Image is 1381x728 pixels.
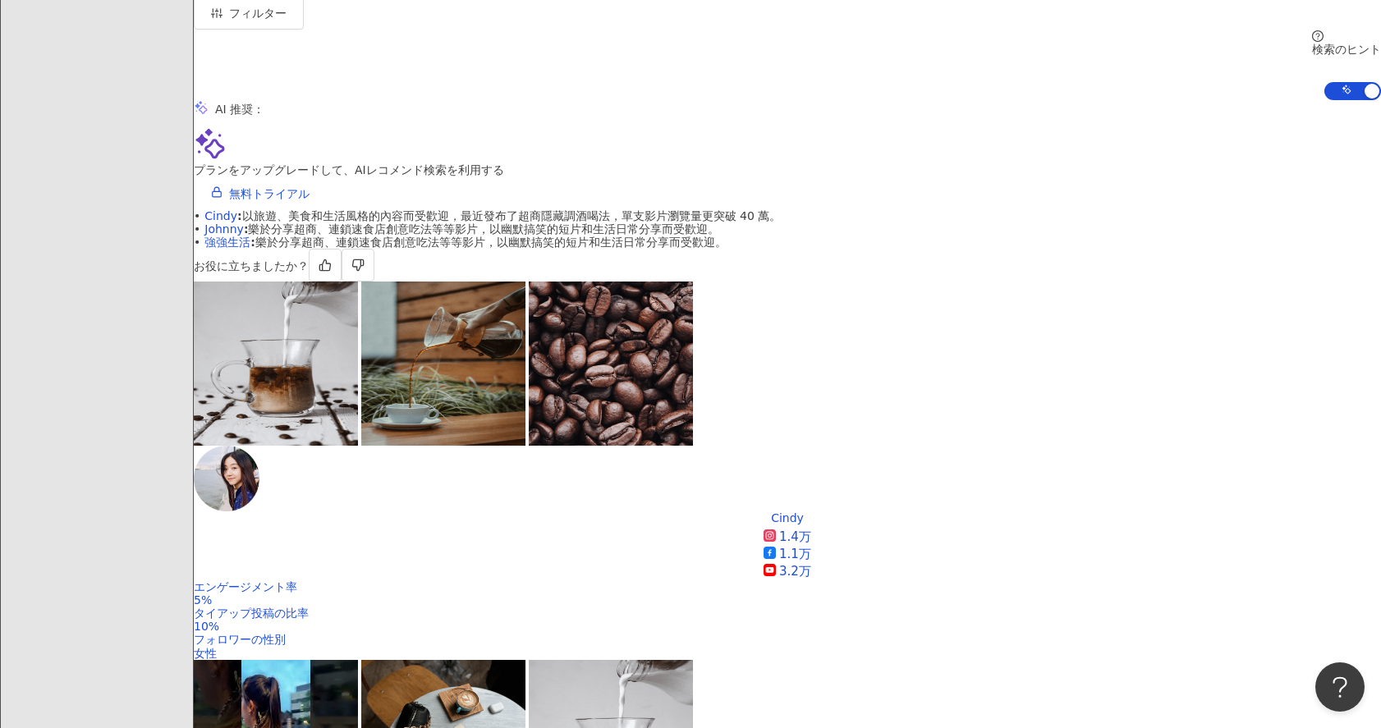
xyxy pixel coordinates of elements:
[779,546,811,563] div: 1.1万
[194,620,1381,633] div: 10%
[361,282,525,446] img: post-image
[229,187,310,200] span: 無料トライアル
[194,176,327,209] a: 無料トライアル
[194,249,1381,282] div: お役に立ちましたか？
[1315,662,1365,712] iframe: Help Scout Beacon - Open
[204,209,781,222] span: 以旅遊、美食和生活風格的內容而受歡迎，最近發布了超商隱藏調酒喝法，單支影片瀏覽量更突破 40 萬。
[529,282,693,446] img: post-image
[194,236,1381,249] div: •
[204,209,237,222] a: Cindy
[194,209,1381,222] div: •
[771,511,804,524] div: Cindy
[229,7,287,20] span: フィルター
[204,236,727,249] span: 樂於分享超商、連鎖速食店創意吃法等等影片，以幽默搞笑的短片和生活日常分享而受歡迎。
[194,580,1381,593] div: エンゲージメント率
[194,511,1381,660] a: Cindy1.4万1.1万3.2万エンゲージメント率5%タイアップ投稿の比率10%フォロワーの性別女性
[204,222,719,236] span: 樂於分享超商、連鎖速食店創意吃法等等影片，以幽默搞笑的短片和生活日常分享而受歡迎。
[194,446,259,511] img: KOL Avatar
[194,446,1381,511] a: KOL Avatar
[194,607,1381,620] div: タイアップ投稿の比率
[194,282,358,446] img: post-image
[250,236,255,249] span: :
[194,633,1381,646] div: フォロワーの性別
[244,222,249,236] span: :
[237,209,242,222] span: :
[1312,30,1324,42] span: question-circle
[779,529,811,546] div: 1.4万
[204,236,250,249] a: 強強生活
[194,647,1381,660] div: 女性
[194,163,1381,176] div: プランをアップグレードして、AIレコメンド検索を利用する
[194,222,1381,236] div: •
[779,563,811,580] div: 3.2万
[215,103,264,116] div: AI 推奨 ：
[194,593,1381,607] div: 5%
[1312,43,1381,56] div: 検索のヒント
[204,222,244,236] a: Johnny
